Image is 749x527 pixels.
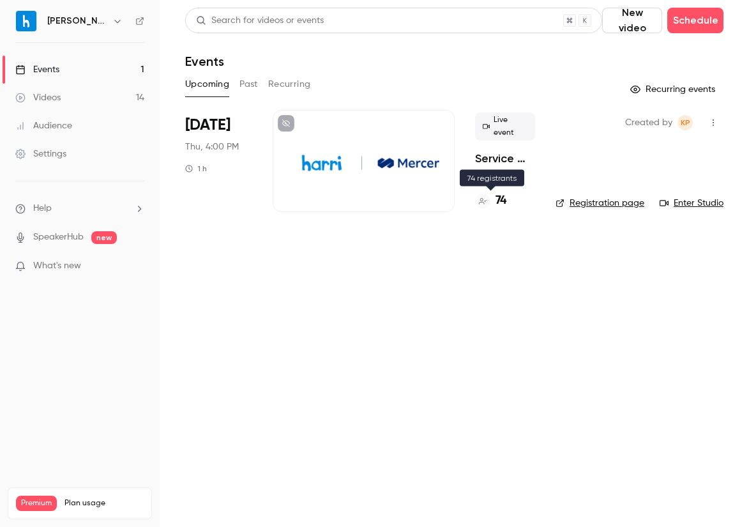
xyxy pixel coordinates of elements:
[16,496,57,511] span: Premium
[15,91,61,104] div: Videos
[268,74,311,95] button: Recurring
[496,192,506,210] h4: 74
[185,54,224,69] h1: Events
[196,14,324,27] div: Search for videos or events
[16,11,36,31] img: Harri
[625,115,672,130] span: Created by
[47,15,107,27] h6: [PERSON_NAME]
[602,8,662,33] button: New video
[475,112,535,141] span: Live event
[15,148,66,160] div: Settings
[15,63,59,76] div: Events
[185,74,229,95] button: Upcoming
[33,231,84,244] a: SpeakerHub
[185,164,207,174] div: 1 h
[185,141,239,153] span: Thu, 4:00 PM
[15,202,144,215] li: help-dropdown-opener
[556,197,644,210] a: Registration page
[185,110,252,212] div: Sep 4 Thu, 11:00 AM (America/New York)
[91,231,117,244] span: new
[624,79,723,100] button: Recurring events
[33,202,52,215] span: Help
[667,8,723,33] button: Schedule
[681,115,690,130] span: KP
[475,192,506,210] a: 74
[64,498,144,508] span: Plan usage
[475,151,535,166] a: Service with a Struggle: What Hospitality Can Teach Us About Supporting Frontline Teams
[239,74,258,95] button: Past
[15,119,72,132] div: Audience
[129,261,144,272] iframe: Noticeable Trigger
[185,115,231,135] span: [DATE]
[33,259,81,273] span: What's new
[660,197,723,210] a: Enter Studio
[677,115,693,130] span: Kate Price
